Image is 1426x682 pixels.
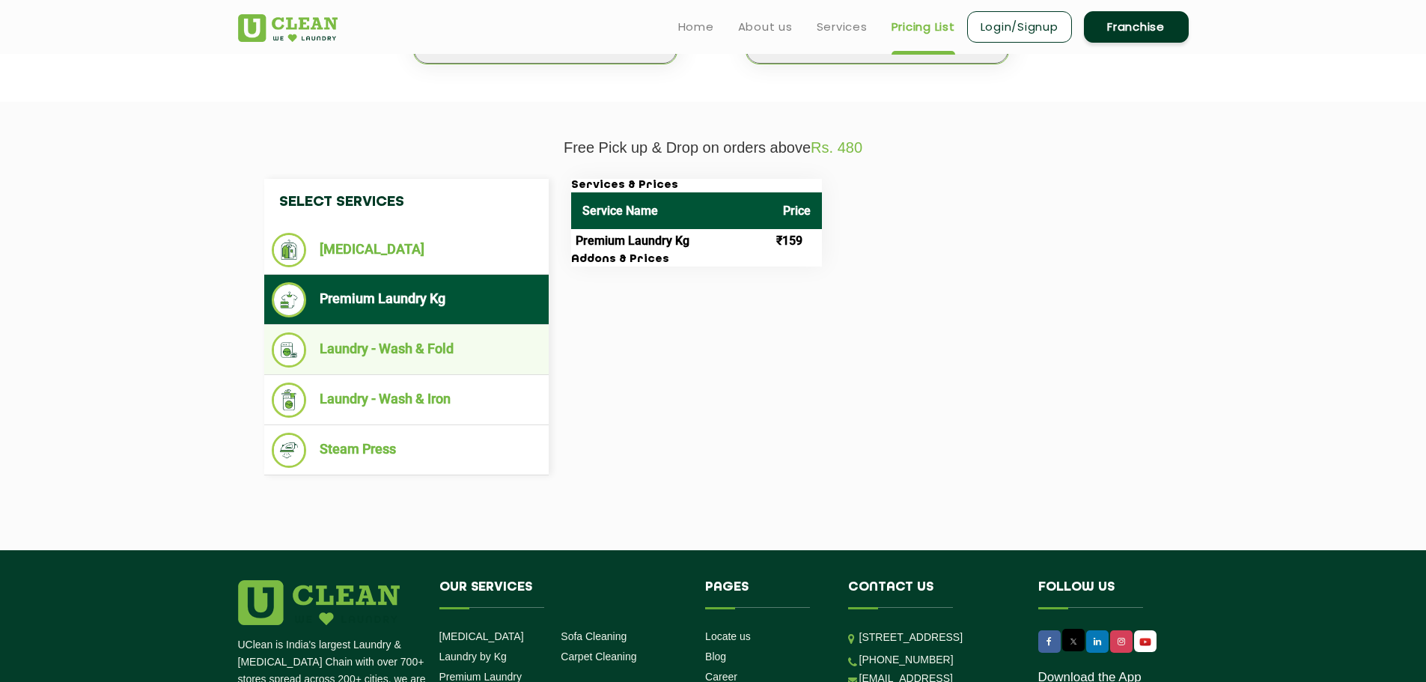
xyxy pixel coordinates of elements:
p: Free Pick up & Drop on orders above [238,139,1189,156]
img: Premium Laundry Kg [272,282,307,317]
a: Laundry by Kg [439,651,507,663]
h3: Services & Prices [571,179,822,192]
th: Price [772,192,822,229]
a: Home [678,18,714,36]
h4: Select Services [264,179,549,225]
a: Blog [705,651,726,663]
p: [STREET_ADDRESS] [859,629,1016,646]
span: Rs. 480 [811,139,862,156]
h4: Our Services [439,580,683,609]
th: Service Name [571,192,772,229]
a: Sofa Cleaning [561,630,627,642]
img: logo.png [238,580,400,625]
img: Dry Cleaning [272,233,307,267]
a: [PHONE_NUMBER] [859,654,954,666]
h4: Contact us [848,580,1016,609]
img: Laundry - Wash & Iron [272,383,307,418]
h3: Addons & Prices [571,253,822,267]
li: Laundry - Wash & Fold [272,332,541,368]
img: Laundry - Wash & Fold [272,332,307,368]
a: Locate us [705,630,751,642]
img: UClean Laundry and Dry Cleaning [238,14,338,42]
h4: Pages [705,580,826,609]
td: ₹159 [772,229,822,253]
a: Services [817,18,868,36]
a: Franchise [1084,11,1189,43]
td: Premium Laundry Kg [571,229,772,253]
img: Steam Press [272,433,307,468]
a: [MEDICAL_DATA] [439,630,524,642]
h4: Follow us [1038,580,1170,609]
a: Pricing List [892,18,955,36]
li: [MEDICAL_DATA] [272,233,541,267]
a: Carpet Cleaning [561,651,636,663]
a: About us [738,18,793,36]
a: Login/Signup [967,11,1072,43]
li: Laundry - Wash & Iron [272,383,541,418]
li: Steam Press [272,433,541,468]
li: Premium Laundry Kg [272,282,541,317]
img: UClean Laundry and Dry Cleaning [1136,634,1155,650]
